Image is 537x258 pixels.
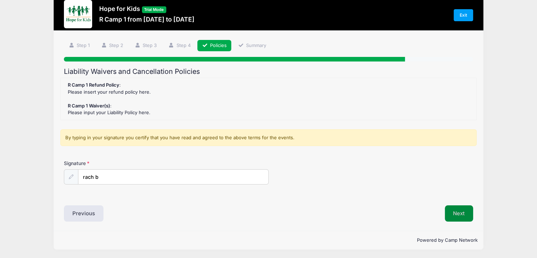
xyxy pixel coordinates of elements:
[68,103,110,109] strong: R Camp 1 Waiver(s)
[130,40,162,52] a: Step 3
[445,205,473,222] button: Next
[96,40,128,52] a: Step 2
[59,237,478,244] p: Powered by Camp Network
[64,68,473,76] h2: Liability Waivers and Cancellation Policies
[99,16,195,23] h3: R Camp 1 from [DATE] to [DATE]
[64,160,166,167] label: Signature
[68,82,119,88] strong: R Camp 1 Refund Policy
[142,6,166,13] span: Trial Mode
[64,40,94,52] a: Step 1
[99,5,195,13] h3: Hope for Kids
[233,40,271,52] a: Summary
[60,129,477,146] div: By typing in your signature you certify that you have read and agreed to the above terms for the ...
[64,82,473,116] div: : Please insert your refund policy here. : Please input your Liability Policy here.
[78,169,269,184] input: Enter first and last name
[454,9,473,21] a: Exit
[197,40,231,52] a: Policies
[164,40,195,52] a: Step 4
[64,205,103,222] button: Previous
